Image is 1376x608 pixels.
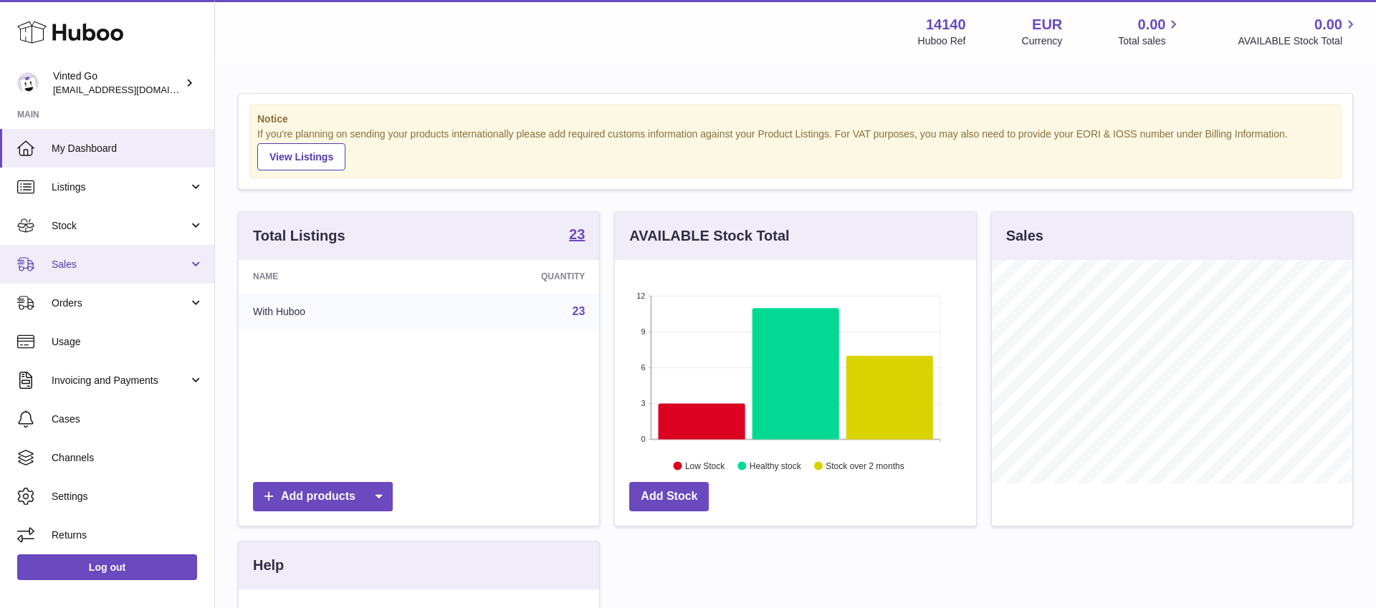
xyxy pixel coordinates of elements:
span: Orders [52,296,188,310]
div: Huboo Ref [918,34,966,48]
th: Quantity [429,260,600,293]
th: Name [239,260,429,293]
span: Sales [52,258,188,271]
span: My Dashboard [52,142,204,155]
span: Channels [52,451,204,465]
strong: 23 [569,227,585,241]
span: Invoicing and Payments [52,374,188,387]
a: Add Stock [629,482,709,511]
a: 0.00 AVAILABLE Stock Total [1238,15,1359,48]
h3: AVAILABLE Stock Total [629,226,789,246]
span: Settings [52,490,204,503]
span: Total sales [1118,34,1182,48]
text: 0 [641,435,646,443]
span: [EMAIL_ADDRESS][DOMAIN_NAME] [53,84,211,95]
text: Low Stock [685,460,725,471]
text: Healthy stock [750,460,802,471]
strong: Notice [257,112,1334,126]
div: If you're planning on sending your products internationally please add required customs informati... [257,127,1334,170]
a: Log out [17,554,197,580]
text: 6 [641,363,646,372]
span: 0.00 [1314,15,1342,34]
a: 23 [573,305,586,317]
h3: Total Listings [253,226,345,246]
a: 0.00 Total sales [1118,15,1182,48]
strong: EUR [1032,15,1062,34]
span: Cases [52,412,204,426]
text: Stock over 2 months [826,460,904,471]
img: giedre.bartusyte@vinted.com [17,72,39,94]
text: 9 [641,327,646,336]
a: 23 [569,227,585,244]
div: Currency [1022,34,1063,48]
span: Stock [52,219,188,233]
div: Vinted Go [53,69,182,97]
text: 12 [637,291,646,300]
span: Listings [52,180,188,194]
span: 0.00 [1138,15,1166,34]
span: AVAILABLE Stock Total [1238,34,1359,48]
text: 3 [641,399,646,407]
td: With Huboo [239,293,429,330]
span: Returns [52,529,204,542]
h3: Help [253,556,284,575]
a: Add products [253,482,393,511]
strong: 14140 [926,15,966,34]
span: Usage [52,335,204,349]
h3: Sales [1006,226,1043,246]
a: View Listings [257,143,345,170]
